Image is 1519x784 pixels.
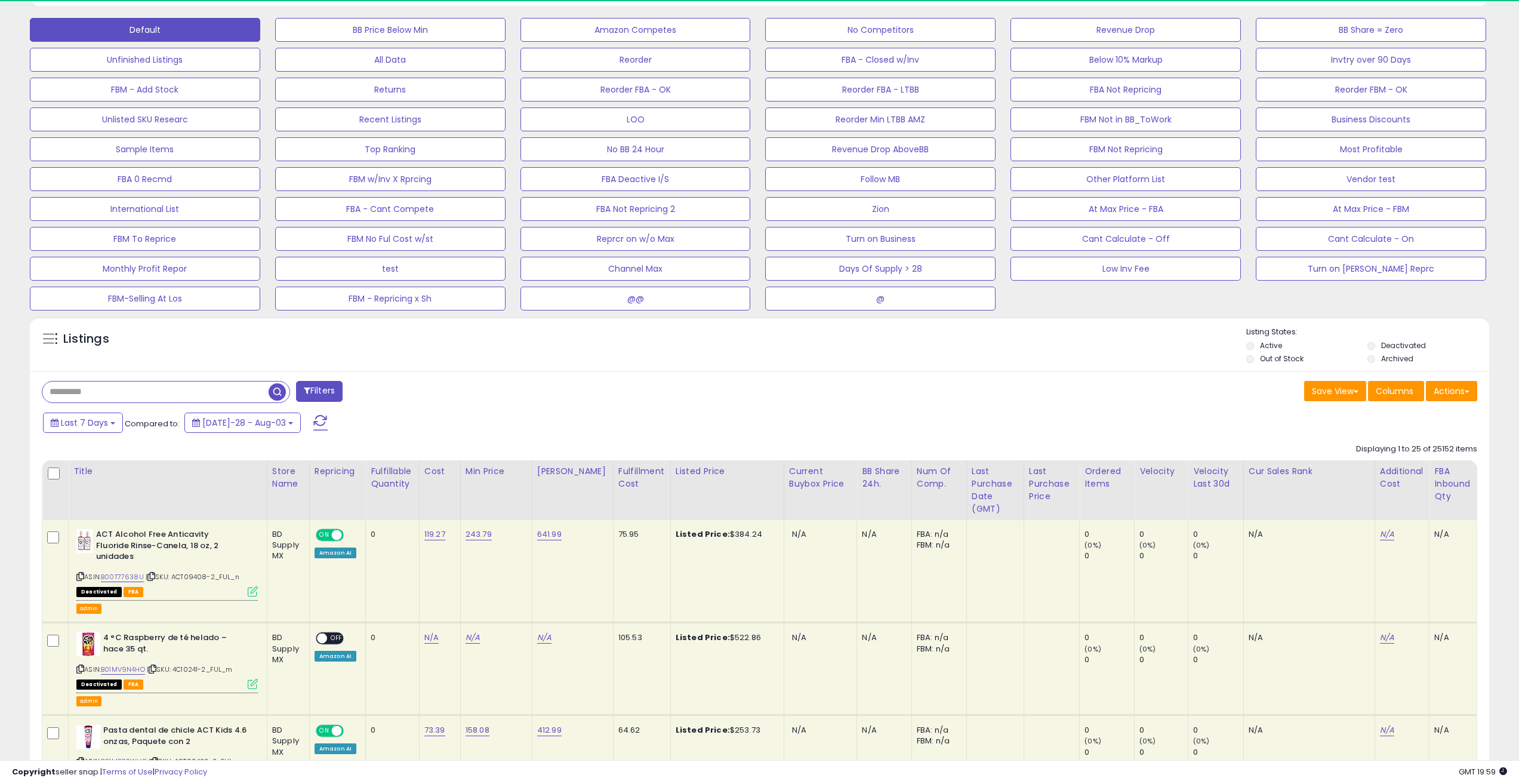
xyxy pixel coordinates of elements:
[1010,107,1241,131] button: FBM Not in BB_ToWork
[1256,137,1486,161] button: Most Profitable
[30,167,260,191] button: FBA 0 Recmd
[1256,48,1486,72] button: Invtry over 90 Days
[275,107,506,131] button: Recent Listings
[101,572,144,582] a: B00T77638U
[1029,465,1074,503] div: Last Purchase Price
[30,107,260,131] button: Unlisted SKU Researc
[917,632,957,643] div: FBA: n/a
[1084,747,1134,758] div: 0
[76,587,122,597] span: All listings that are unavailable for purchase on Amazon for any reason other than out-of-stock
[103,632,248,657] b: 4 °C Raspberry de té helado – hace 35 qt.
[12,767,207,778] div: seller snap | |
[1246,327,1489,338] p: Listing States:
[917,540,957,551] div: FBM: n/a
[917,725,957,736] div: FBA: n/a
[1010,137,1241,161] button: FBM Not Repricing
[202,417,286,429] span: [DATE]-28 - Aug-03
[765,197,996,221] button: Zion
[272,725,300,758] div: BD Supply MX
[765,287,996,310] button: @
[1010,78,1241,102] button: FBA Not Repricing
[676,632,775,643] div: $522.86
[30,197,260,221] button: International List
[371,529,410,540] div: 0
[862,529,902,540] div: N/A
[520,227,751,251] button: Reprcr on w/o Max
[520,48,751,72] button: Reorder
[424,724,445,736] a: 73.39
[146,572,239,582] span: | SKU: ACT09408-2_FUL_n
[317,726,332,736] span: ON
[275,167,506,191] button: FBM w/Inv X Rprcing
[520,78,751,102] button: Reorder FBA - OK
[30,257,260,281] button: Monthly Profit Repor
[1376,385,1413,397] span: Columns
[1193,736,1210,746] small: (0%)
[1084,654,1134,665] div: 0
[1380,528,1394,540] a: N/A
[1434,465,1472,503] div: FBA inbound Qty
[184,413,301,433] button: [DATE]-28 - Aug-03
[520,197,751,221] button: FBA Not Repricing 2
[275,137,506,161] button: Top Ranking
[1193,540,1210,550] small: (0%)
[520,167,751,191] button: FBA Deactive I/S
[917,465,962,490] div: Num of Comp.
[466,632,480,644] a: N/A
[315,548,356,558] div: Amazon AI
[43,413,123,433] button: Last 7 Days
[537,724,562,736] a: 412.99
[1256,18,1486,42] button: BB Share = Zero
[371,632,410,643] div: 0
[76,604,101,614] button: admin
[371,725,410,736] div: 0
[1260,353,1304,364] label: Out of Stock
[537,632,551,644] a: N/A
[76,529,93,553] img: 41EeOs9L+7L._SL40_.jpg
[618,529,661,540] div: 75.95
[520,107,751,131] button: LOO
[765,227,996,251] button: Turn on Business
[1139,644,1156,654] small: (0%)
[1434,632,1468,643] div: N/A
[1010,18,1241,42] button: Revenue Drop
[1380,724,1394,736] a: N/A
[342,530,361,540] span: OFF
[1139,736,1156,746] small: (0%)
[1381,340,1426,351] label: Deactivated
[275,227,506,251] button: FBM No Ful Cost w/st
[862,465,906,490] div: BB Share 24h.
[101,665,145,675] a: B01MV9N4HO
[537,528,562,540] a: 641.99
[765,167,996,191] button: Follow MB
[1084,736,1101,746] small: (0%)
[315,465,361,478] div: Repricing
[342,726,361,736] span: OFF
[765,107,996,131] button: Reorder Min LTBB AMZ
[102,766,153,777] a: Terms of Use
[972,465,1019,515] div: Last Purchase Date (GMT)
[1256,197,1486,221] button: At Max Price - FBM
[792,632,806,643] span: N/A
[1084,644,1101,654] small: (0%)
[76,680,122,690] span: All listings that are unavailable for purchase on Amazon for any reason other than out-of-stock
[30,287,260,310] button: FBM-Selling At Los
[155,766,207,777] a: Privacy Policy
[537,465,608,478] div: [PERSON_NAME]
[917,529,957,540] div: FBA: n/a
[315,651,356,662] div: Amazon AI
[1084,465,1129,490] div: Ordered Items
[1139,747,1188,758] div: 0
[1010,227,1241,251] button: Cant Calculate - Off
[1434,725,1468,736] div: N/A
[765,18,996,42] button: No Competitors
[1193,654,1243,665] div: 0
[275,197,506,221] button: FBA - Cant Compete
[1380,465,1425,490] div: Additional Cost
[862,725,902,736] div: N/A
[676,529,775,540] div: $384.24
[12,766,56,777] strong: Copyright
[1084,551,1134,561] div: 0
[1139,529,1188,540] div: 0
[327,634,346,644] span: OFF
